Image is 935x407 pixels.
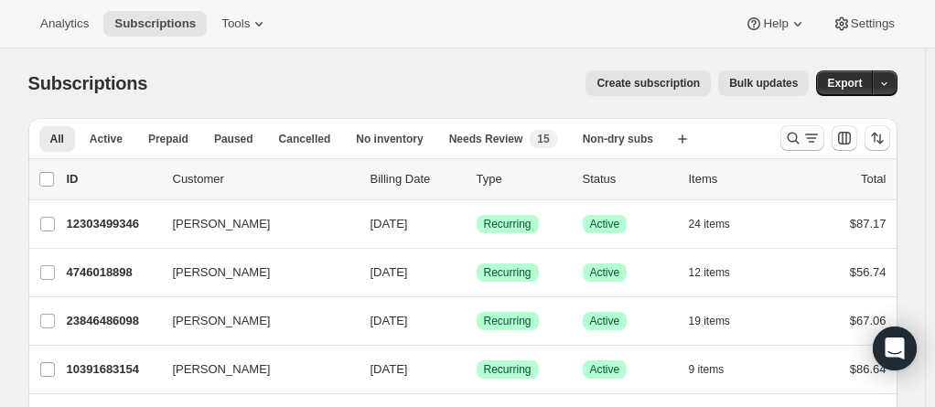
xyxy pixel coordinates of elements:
[162,209,345,239] button: [PERSON_NAME]
[40,16,89,31] span: Analytics
[827,76,862,91] span: Export
[103,11,207,37] button: Subscriptions
[173,312,271,330] span: [PERSON_NAME]
[67,215,158,233] p: 12303499346
[173,170,356,188] p: Customer
[484,314,532,328] span: Recurring
[173,360,271,379] span: [PERSON_NAME]
[668,126,697,152] button: Create new view
[689,211,750,237] button: 24 items
[449,132,523,146] span: Needs Review
[689,362,725,377] span: 9 items
[67,263,158,282] p: 4746018898
[850,362,887,376] span: $86.64
[67,260,887,285] div: 4746018898[PERSON_NAME][DATE]SuccessRecurringSuccessActive12 items$56.74
[537,132,549,146] span: 15
[484,362,532,377] span: Recurring
[67,360,158,379] p: 10391683154
[371,217,408,230] span: [DATE]
[162,306,345,336] button: [PERSON_NAME]
[279,132,331,146] span: Cancelled
[850,217,887,230] span: $87.17
[861,170,886,188] p: Total
[689,308,750,334] button: 19 items
[67,170,158,188] p: ID
[590,217,620,231] span: Active
[729,76,798,91] span: Bulk updates
[371,362,408,376] span: [DATE]
[590,362,620,377] span: Active
[50,132,64,146] span: All
[850,314,887,327] span: $67.06
[816,70,873,96] button: Export
[162,355,345,384] button: [PERSON_NAME]
[371,314,408,327] span: [DATE]
[718,70,809,96] button: Bulk updates
[173,263,271,282] span: [PERSON_NAME]
[67,170,887,188] div: IDCustomerBilling DateTypeStatusItemsTotal
[590,265,620,280] span: Active
[148,132,188,146] span: Prepaid
[214,132,253,146] span: Paused
[210,11,279,37] button: Tools
[822,11,906,37] button: Settings
[780,125,824,151] button: Search and filter results
[28,73,148,93] span: Subscriptions
[67,312,158,330] p: 23846486098
[865,125,890,151] button: Sort the results
[763,16,788,31] span: Help
[590,314,620,328] span: Active
[596,76,700,91] span: Create subscription
[371,265,408,279] span: [DATE]
[734,11,817,37] button: Help
[173,215,271,233] span: [PERSON_NAME]
[29,11,100,37] button: Analytics
[586,70,711,96] button: Create subscription
[371,170,462,188] p: Billing Date
[873,327,917,370] div: Open Intercom Messenger
[221,16,250,31] span: Tools
[689,314,730,328] span: 19 items
[689,170,780,188] div: Items
[484,265,532,280] span: Recurring
[850,265,887,279] span: $56.74
[162,258,345,287] button: [PERSON_NAME]
[67,211,887,237] div: 12303499346[PERSON_NAME][DATE]SuccessRecurringSuccessActive24 items$87.17
[689,265,730,280] span: 12 items
[114,16,196,31] span: Subscriptions
[851,16,895,31] span: Settings
[583,132,653,146] span: Non-dry subs
[477,170,568,188] div: Type
[689,260,750,285] button: 12 items
[832,125,857,151] button: Customize table column order and visibility
[90,132,123,146] span: Active
[356,132,423,146] span: No inventory
[583,170,674,188] p: Status
[484,217,532,231] span: Recurring
[689,217,730,231] span: 24 items
[67,308,887,334] div: 23846486098[PERSON_NAME][DATE]SuccessRecurringSuccessActive19 items$67.06
[689,357,745,382] button: 9 items
[67,357,887,382] div: 10391683154[PERSON_NAME][DATE]SuccessRecurringSuccessActive9 items$86.64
